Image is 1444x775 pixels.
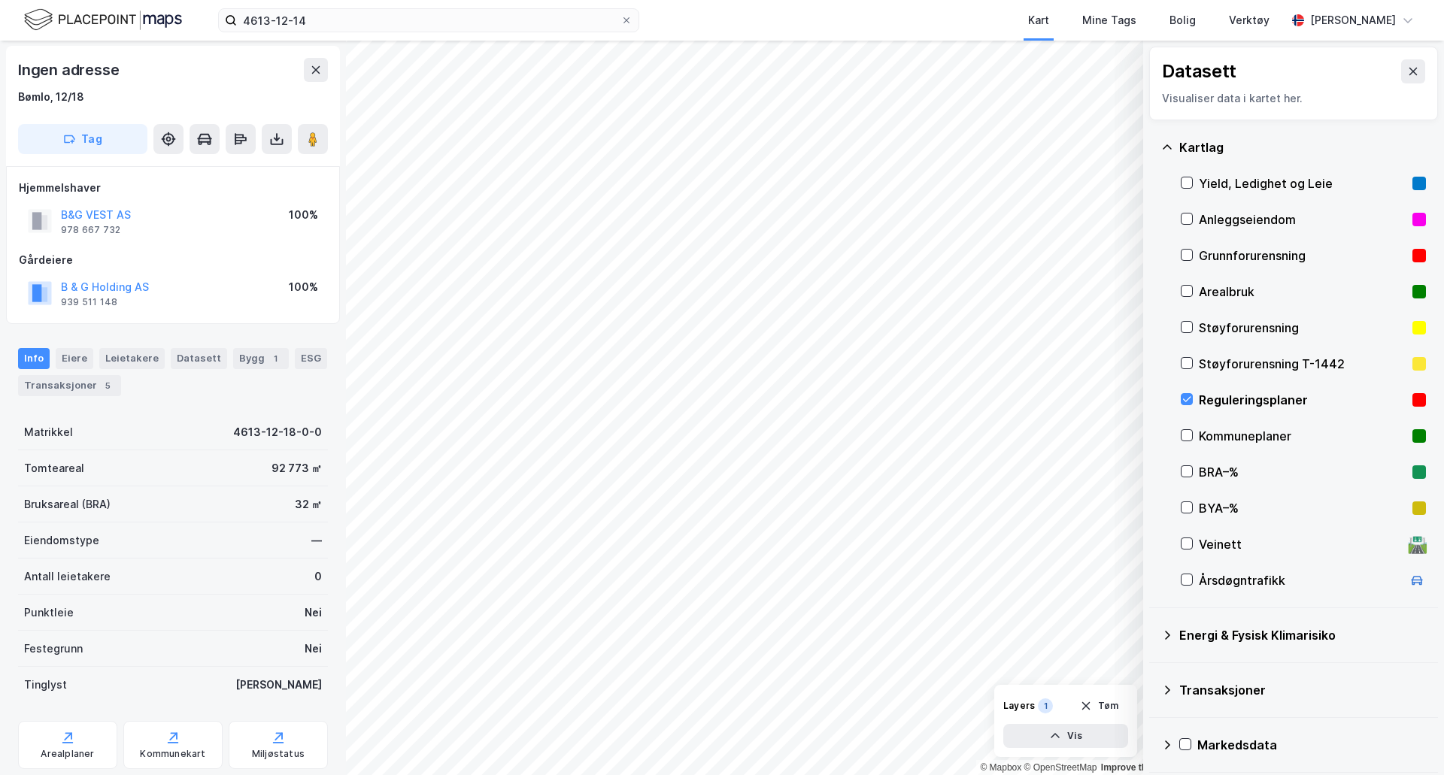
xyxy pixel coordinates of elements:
div: Punktleie [24,604,74,622]
div: Energi & Fysisk Klimarisiko [1179,626,1426,644]
iframe: Chat Widget [1369,703,1444,775]
div: Arealplaner [41,748,94,760]
div: Hjemmelshaver [19,179,327,197]
div: 92 773 ㎡ [272,459,322,477]
img: logo.f888ab2527a4732fd821a326f86c7f29.svg [24,7,182,33]
a: Improve this map [1101,762,1176,773]
button: Tøm [1070,694,1128,718]
div: Anleggseiendom [1199,210,1406,229]
div: Kontrollprogram for chat [1369,703,1444,775]
div: Eiere [56,348,93,369]
div: Tomteareal [24,459,84,477]
div: Yield, Ledighet og Leie [1199,174,1406,192]
div: BYA–% [1199,499,1406,517]
div: Arealbruk [1199,283,1406,301]
div: Miljøstatus [252,748,305,760]
div: Mine Tags [1082,11,1136,29]
div: 1 [1038,698,1053,713]
div: Støyforurensning [1199,319,1406,337]
div: [PERSON_NAME] [235,676,322,694]
div: 5 [100,378,115,393]
div: 🛣️ [1407,534,1427,554]
div: Veinett [1199,535,1402,553]
div: 1 [268,351,283,366]
div: 100% [289,206,318,224]
div: Markedsdata [1197,736,1426,754]
div: Støyforurensning T-1442 [1199,355,1406,373]
div: Gårdeiere [19,251,327,269]
div: Info [18,348,50,369]
div: 0 [314,568,322,586]
div: Bømlo, 12/18 [18,88,84,106]
div: 32 ㎡ [295,495,322,513]
div: Tinglyst [24,676,67,694]
div: 100% [289,278,318,296]
div: Festegrunn [24,640,83,658]
a: Mapbox [980,762,1021,773]
div: Nei [305,640,322,658]
div: Matrikkel [24,423,73,441]
div: Nei [305,604,322,622]
button: Vis [1003,724,1128,748]
div: Layers [1003,700,1035,712]
div: Reguleringsplaner [1199,391,1406,409]
div: Transaksjoner [1179,681,1426,699]
div: — [311,531,322,549]
div: Visualiser data i kartet her. [1162,89,1425,107]
div: Bolig [1169,11,1196,29]
div: Kommunekart [140,748,205,760]
div: BRA–% [1199,463,1406,481]
input: Søk på adresse, matrikkel, gårdeiere, leietakere eller personer [237,9,620,32]
div: Årsdøgntrafikk [1199,571,1402,589]
div: Datasett [1162,59,1236,83]
div: Verktøy [1229,11,1270,29]
div: 939 511 148 [61,296,117,308]
div: Ingen adresse [18,58,122,82]
div: Grunnforurensning [1199,247,1406,265]
a: OpenStreetMap [1024,762,1097,773]
div: Antall leietakere [24,568,111,586]
div: 978 667 732 [61,224,120,236]
div: Kommuneplaner [1199,427,1406,445]
div: Datasett [171,348,227,369]
div: | [980,760,1410,775]
button: Tag [18,124,147,154]
div: Transaksjoner [18,375,121,396]
div: Kartlag [1179,138,1426,156]
div: ESG [295,348,327,369]
div: Kart [1028,11,1049,29]
div: Leietakere [99,348,165,369]
div: 4613-12-18-0-0 [233,423,322,441]
div: Bygg [233,348,289,369]
div: Bruksareal (BRA) [24,495,111,513]
div: [PERSON_NAME] [1310,11,1396,29]
div: Eiendomstype [24,531,99,549]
